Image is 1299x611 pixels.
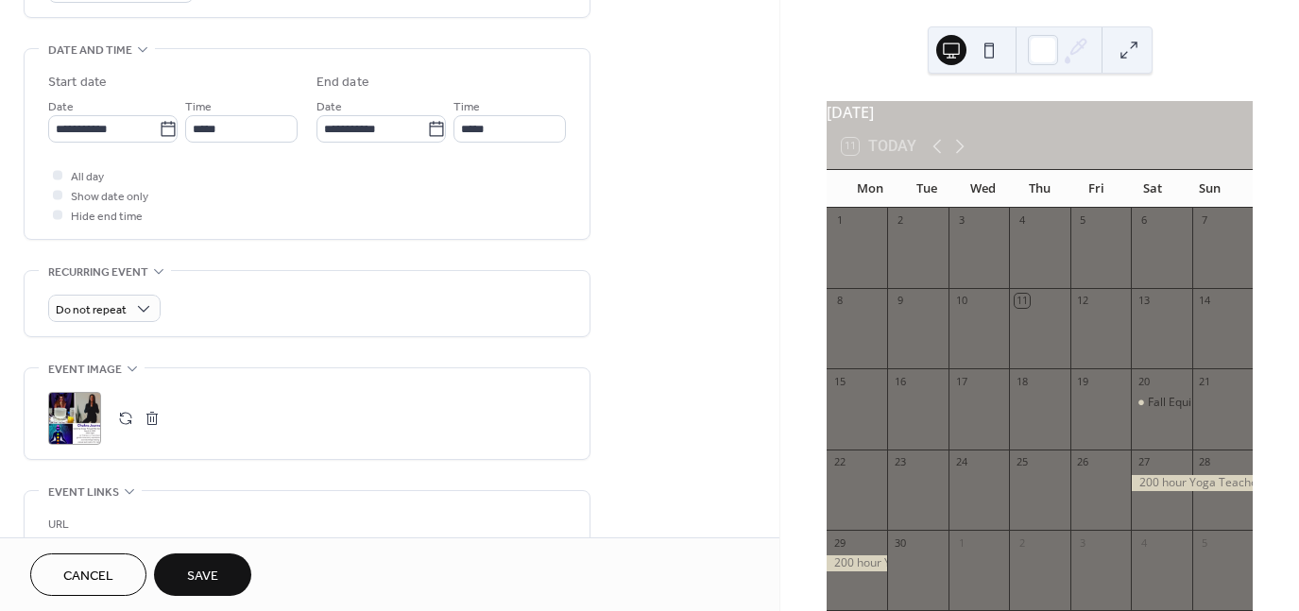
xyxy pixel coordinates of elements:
span: Do not repeat [56,299,127,321]
div: 18 [1015,374,1029,388]
span: Event links [48,483,119,502]
span: Cancel [63,567,113,586]
div: 11 [1015,294,1029,308]
div: 6 [1137,213,1151,228]
div: 26 [1076,455,1090,469]
div: 5 [1198,535,1212,550]
span: All day [71,167,104,187]
div: 12 [1076,294,1090,308]
div: 28 [1198,455,1212,469]
div: 14 [1198,294,1212,308]
div: 5 [1076,213,1090,228]
div: Thu [1012,170,1068,208]
span: Time [185,97,212,117]
div: 15 [832,374,846,388]
span: Event image [48,360,122,380]
div: 25 [1015,455,1029,469]
div: Start date [48,73,107,93]
div: 7 [1198,213,1212,228]
div: 16 [893,374,907,388]
span: Date [316,97,342,117]
div: Tue [898,170,955,208]
div: 24 [954,455,968,469]
div: 3 [954,213,968,228]
div: 2 [893,213,907,228]
div: 200 hour Yoga Teacher Training [827,555,887,571]
div: 2 [1015,535,1029,550]
div: ; [48,392,101,445]
div: 200 hour Yoga Teacher Training [1131,475,1253,491]
div: Wed [955,170,1012,208]
span: Date [48,97,74,117]
div: [DATE] [827,101,1253,124]
div: 29 [832,535,846,550]
div: 9 [893,294,907,308]
span: Recurring event [48,263,148,282]
div: 30 [893,535,907,550]
div: 3 [1076,535,1090,550]
div: Fri [1068,170,1124,208]
div: 4 [1137,535,1151,550]
div: 4 [1015,213,1029,228]
div: Sun [1181,170,1238,208]
span: Show date only [71,187,148,207]
div: 13 [1137,294,1151,308]
div: 1 [954,535,968,550]
span: Save [187,567,218,586]
div: 27 [1137,455,1151,469]
div: URL [48,515,562,535]
div: 20 [1137,374,1151,388]
span: Time [453,97,480,117]
div: Mon [842,170,898,208]
div: 22 [832,455,846,469]
div: 10 [954,294,968,308]
div: Sat [1124,170,1181,208]
div: 23 [893,455,907,469]
div: 17 [954,374,968,388]
button: Save [154,553,251,596]
div: End date [316,73,369,93]
button: Cancel [30,553,146,596]
div: Fall Equinox Women's Circle & Studio Opening Ceremony! [1131,395,1191,411]
div: 21 [1198,374,1212,388]
div: 19 [1076,374,1090,388]
span: Date and time [48,41,132,60]
span: Hide end time [71,207,143,227]
div: 1 [832,213,846,228]
div: 8 [832,294,846,308]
